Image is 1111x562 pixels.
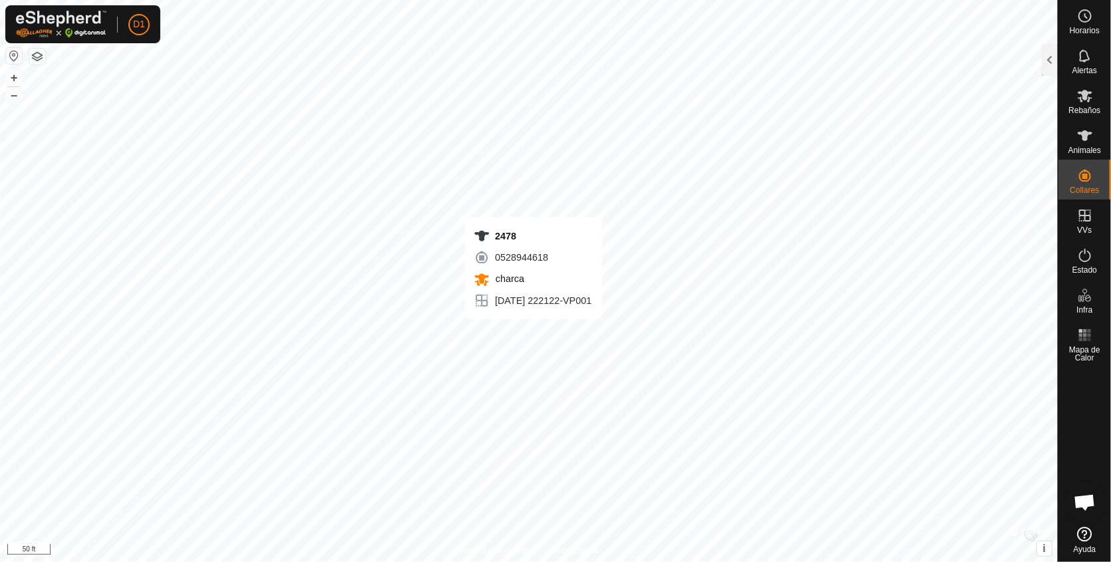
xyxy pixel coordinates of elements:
button: – [6,87,22,103]
span: Estado [1072,266,1097,274]
span: i [1043,543,1046,554]
span: Animales [1068,146,1101,154]
button: Capas del Mapa [29,49,45,65]
div: Chat abierto [1065,482,1105,522]
div: 0528944618 [474,249,591,265]
a: Contáctenos [553,545,597,557]
span: Mapa de Calor [1062,346,1108,362]
span: Alertas [1072,67,1097,74]
span: Rebaños [1068,106,1100,114]
a: Ayuda [1058,521,1111,559]
span: VVs [1077,226,1092,234]
button: + [6,70,22,86]
span: charca [492,273,524,284]
button: Restablecer Mapa [6,48,22,64]
span: Infra [1076,306,1092,314]
span: D1 [133,17,145,31]
div: 2478 [474,228,591,244]
a: Política de Privacidad [460,545,537,557]
button: i [1037,541,1052,556]
div: [DATE] 222122-VP001 [474,293,591,309]
img: Logo Gallagher [16,11,106,38]
span: Ayuda [1074,545,1096,553]
span: Collares [1070,186,1099,194]
span: Horarios [1070,27,1100,35]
